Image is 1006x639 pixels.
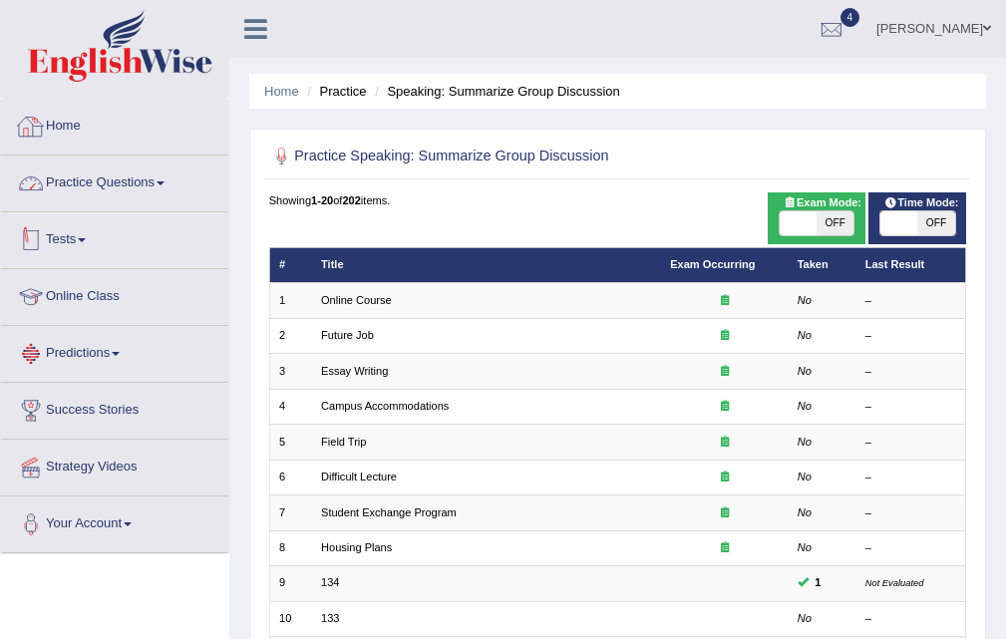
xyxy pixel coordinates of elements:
[798,471,812,482] em: No
[321,471,397,482] a: Difficult Lecture
[321,329,374,341] a: Future Job
[798,541,812,553] em: No
[865,293,956,309] div: –
[777,194,868,212] span: Exam Mode:
[865,505,956,521] div: –
[1,269,228,319] a: Online Class
[670,399,779,415] div: Exam occurring question
[798,365,812,377] em: No
[865,399,956,415] div: –
[1,99,228,149] a: Home
[788,247,855,282] th: Taken
[865,470,956,485] div: –
[798,506,812,518] em: No
[855,247,966,282] th: Last Result
[670,435,779,451] div: Exam occurring question
[670,470,779,485] div: Exam occurring question
[321,294,392,306] a: Online Course
[321,506,457,518] a: Student Exchange Program
[670,258,755,270] a: Exam Occurring
[1,383,228,433] a: Success Stories
[1,156,228,205] a: Practice Questions
[342,194,360,206] b: 202
[817,211,853,235] span: OFF
[269,283,312,318] td: 1
[269,389,312,424] td: 4
[670,540,779,556] div: Exam occurring question
[917,211,954,235] span: OFF
[370,82,620,101] li: Speaking: Summarize Group Discussion
[670,328,779,344] div: Exam occurring question
[798,612,812,624] em: No
[1,496,228,546] a: Your Account
[865,540,956,556] div: –
[798,329,812,341] em: No
[670,364,779,380] div: Exam occurring question
[321,576,339,588] a: 134
[269,566,312,601] td: 9
[877,194,965,212] span: Time Mode:
[269,192,967,208] div: Showing of items.
[865,577,924,588] small: Not Evaluated
[798,294,812,306] em: No
[269,460,312,494] td: 6
[1,440,228,489] a: Strategy Videos
[269,144,702,169] h2: Practice Speaking: Summarize Group Discussion
[865,611,956,627] div: –
[264,84,299,99] a: Home
[269,495,312,530] td: 7
[865,364,956,380] div: –
[311,194,333,206] b: 1-20
[670,293,779,309] div: Exam occurring question
[321,365,388,377] a: Essay Writing
[798,436,812,448] em: No
[1,326,228,376] a: Predictions
[312,247,661,282] th: Title
[321,541,392,553] a: Housing Plans
[768,192,865,244] div: Show exams occurring in exams
[840,8,860,27] span: 4
[321,612,339,624] a: 133
[865,435,956,451] div: –
[269,247,312,282] th: #
[321,436,366,448] a: Field Trip
[269,601,312,636] td: 10
[321,400,449,412] a: Campus Accommodations
[302,82,366,101] li: Practice
[809,574,828,592] span: You can still take this question
[1,212,228,262] a: Tests
[269,354,312,389] td: 3
[269,530,312,565] td: 8
[670,505,779,521] div: Exam occurring question
[269,318,312,353] td: 2
[798,400,812,412] em: No
[865,328,956,344] div: –
[269,425,312,460] td: 5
